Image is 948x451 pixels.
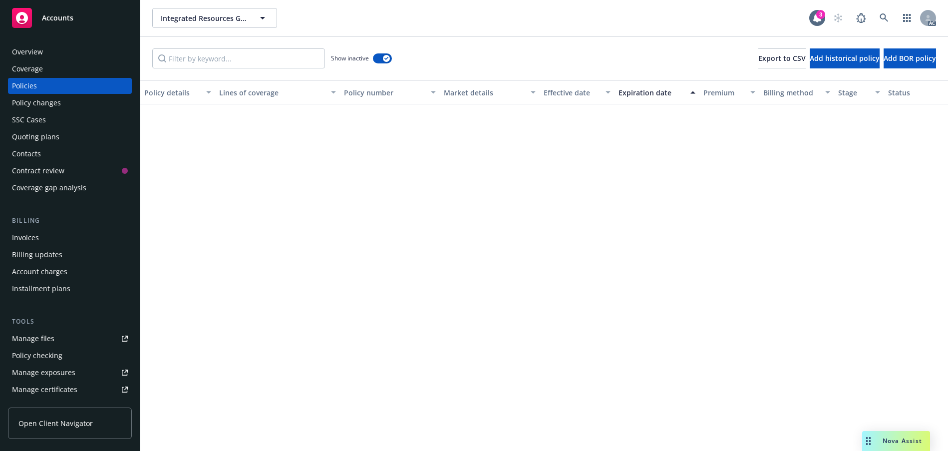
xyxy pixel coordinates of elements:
a: Billing updates [8,247,132,263]
div: Stage [838,87,869,98]
span: Open Client Navigator [18,418,93,429]
div: Market details [444,87,525,98]
a: Switch app [897,8,917,28]
button: Premium [699,80,759,104]
button: Integrated Resources Group, Inc. [152,8,277,28]
div: Coverage gap analysis [12,180,86,196]
div: SSC Cases [12,112,46,128]
div: Billing [8,216,132,226]
span: Add BOR policy [884,53,936,63]
div: Expiration date [619,87,684,98]
div: Manage claims [12,399,62,415]
button: Market details [440,80,540,104]
span: Add historical policy [810,53,880,63]
a: Installment plans [8,281,132,297]
div: Invoices [12,230,39,246]
div: Effective date [544,87,600,98]
button: Add historical policy [810,48,880,68]
button: Lines of coverage [215,80,340,104]
a: Overview [8,44,132,60]
a: Accounts [8,4,132,32]
span: Integrated Resources Group, Inc. [161,13,247,23]
div: Policy changes [12,95,61,111]
button: Billing method [759,80,834,104]
div: Drag to move [862,431,875,451]
span: Export to CSV [758,53,806,63]
a: Quoting plans [8,129,132,145]
div: Coverage [12,61,43,77]
a: Invoices [8,230,132,246]
a: Manage claims [8,399,132,415]
div: Contacts [12,146,41,162]
a: Report a Bug [851,8,871,28]
div: Policy checking [12,348,62,364]
div: Installment plans [12,281,70,297]
button: Export to CSV [758,48,806,68]
div: Tools [8,317,132,327]
button: Policy details [140,80,215,104]
div: Quoting plans [12,129,59,145]
div: Billing method [763,87,819,98]
button: Policy number [340,80,440,104]
a: Policy changes [8,95,132,111]
div: Billing updates [12,247,62,263]
a: Policies [8,78,132,94]
div: Policy number [344,87,425,98]
input: Filter by keyword... [152,48,325,68]
button: Effective date [540,80,615,104]
a: Search [874,8,894,28]
button: Expiration date [615,80,699,104]
a: Manage certificates [8,382,132,398]
div: 3 [816,10,825,19]
div: Premium [703,87,744,98]
a: SSC Cases [8,112,132,128]
a: Policy checking [8,348,132,364]
a: Coverage gap analysis [8,180,132,196]
div: Manage exposures [12,365,75,381]
a: Contract review [8,163,132,179]
a: Manage files [8,331,132,347]
a: Manage exposures [8,365,132,381]
div: Contract review [12,163,64,179]
button: Nova Assist [862,431,930,451]
div: Manage files [12,331,54,347]
button: Stage [834,80,884,104]
a: Contacts [8,146,132,162]
div: Policies [12,78,37,94]
div: Overview [12,44,43,60]
span: Show inactive [331,54,369,62]
div: Policy details [144,87,200,98]
div: Manage certificates [12,382,77,398]
div: Account charges [12,264,67,280]
a: Start snowing [828,8,848,28]
a: Account charges [8,264,132,280]
div: Lines of coverage [219,87,325,98]
span: Accounts [42,14,73,22]
button: Add BOR policy [884,48,936,68]
span: Nova Assist [883,437,922,445]
a: Coverage [8,61,132,77]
